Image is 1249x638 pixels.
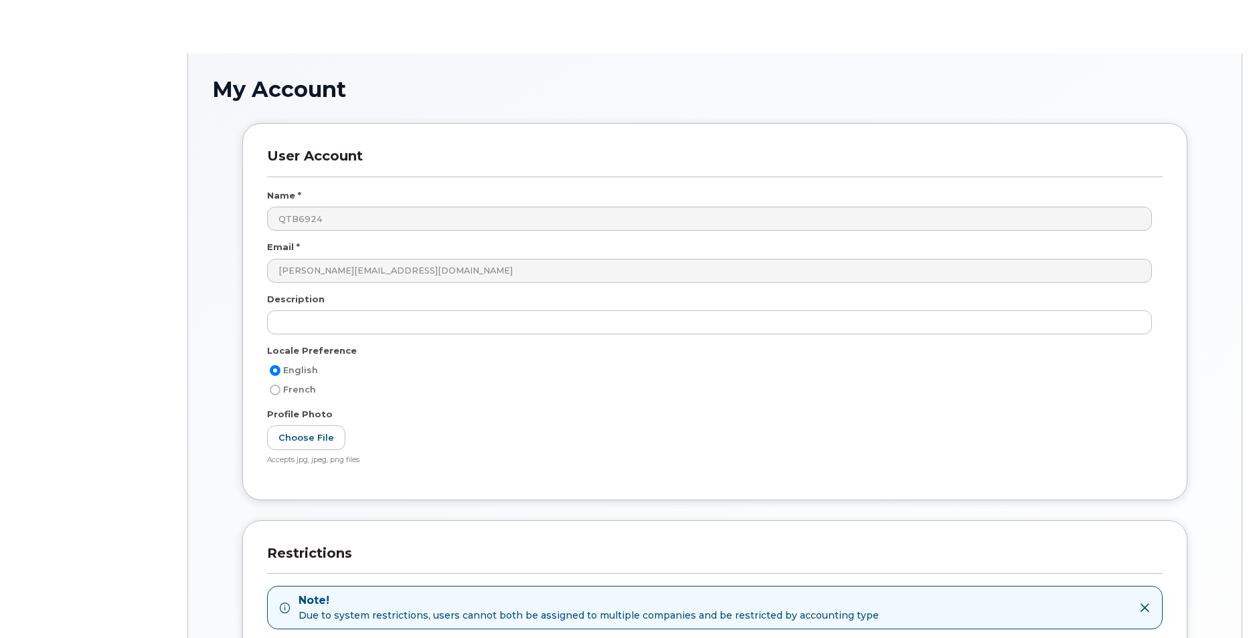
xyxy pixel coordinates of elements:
h3: Restrictions [267,545,1163,574]
h3: User Account [267,148,1163,177]
label: Email * [267,241,300,253]
h1: My Account [212,78,1218,101]
span: English [283,365,318,375]
label: Profile Photo [267,408,333,421]
label: Name * [267,189,301,202]
input: English [270,365,280,376]
label: Description [267,293,325,306]
span: French [283,385,316,395]
label: Locale Preference [267,344,357,357]
input: French [270,385,280,395]
label: Choose File [267,425,345,450]
div: Accepts jpg, jpeg, png files [267,455,1152,465]
span: Due to system restrictions, users cannot both be assigned to multiple companies and be restricted... [299,609,879,622]
strong: Note! [299,593,879,609]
